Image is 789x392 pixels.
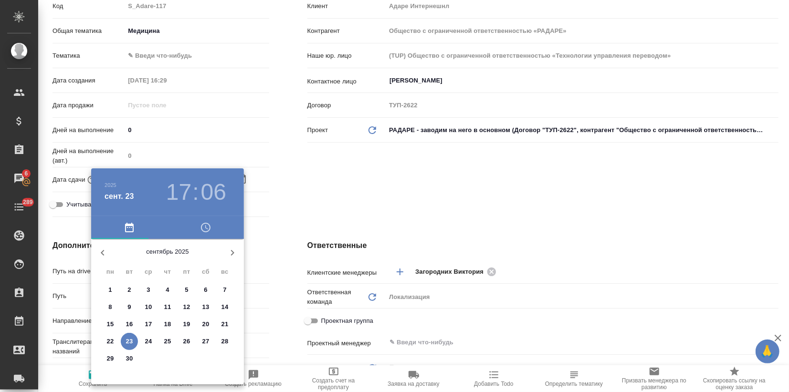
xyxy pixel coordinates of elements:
[126,320,133,329] p: 16
[105,191,134,202] button: сент. 23
[159,281,176,299] button: 4
[121,267,138,277] span: вт
[126,354,133,363] p: 30
[197,267,214,277] span: сб
[166,285,169,295] p: 4
[197,333,214,350] button: 27
[164,302,171,312] p: 11
[192,179,199,206] h3: :
[183,302,190,312] p: 12
[102,267,119,277] span: пн
[223,285,226,295] p: 7
[108,302,112,312] p: 8
[121,299,138,316] button: 9
[164,337,171,346] p: 25
[202,302,210,312] p: 13
[102,316,119,333] button: 15
[221,320,229,329] p: 21
[102,281,119,299] button: 1
[197,316,214,333] button: 20
[159,267,176,277] span: чт
[197,299,214,316] button: 13
[145,337,152,346] p: 24
[102,333,119,350] button: 22
[166,179,191,206] button: 17
[183,337,190,346] p: 26
[114,247,221,257] p: сентябрь 2025
[107,337,114,346] p: 22
[147,285,150,295] p: 3
[108,285,112,295] p: 1
[105,182,116,188] button: 2025
[204,285,207,295] p: 6
[159,299,176,316] button: 11
[216,281,233,299] button: 7
[178,267,195,277] span: пт
[140,316,157,333] button: 17
[102,350,119,367] button: 29
[216,267,233,277] span: вс
[197,281,214,299] button: 6
[121,281,138,299] button: 2
[221,337,229,346] p: 28
[183,320,190,329] p: 19
[202,337,210,346] p: 27
[164,320,171,329] p: 18
[178,333,195,350] button: 26
[102,299,119,316] button: 8
[178,299,195,316] button: 12
[121,333,138,350] button: 23
[145,320,152,329] p: 17
[221,302,229,312] p: 14
[216,333,233,350] button: 28
[178,316,195,333] button: 19
[185,285,188,295] p: 5
[202,320,210,329] p: 20
[216,299,233,316] button: 14
[140,281,157,299] button: 3
[216,316,233,333] button: 21
[121,316,138,333] button: 16
[126,337,133,346] p: 23
[140,299,157,316] button: 10
[121,350,138,367] button: 30
[107,354,114,363] p: 29
[140,333,157,350] button: 24
[201,179,226,206] button: 06
[127,302,131,312] p: 9
[140,267,157,277] span: ср
[159,316,176,333] button: 18
[107,320,114,329] p: 15
[127,285,131,295] p: 2
[178,281,195,299] button: 5
[145,302,152,312] p: 10
[159,333,176,350] button: 25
